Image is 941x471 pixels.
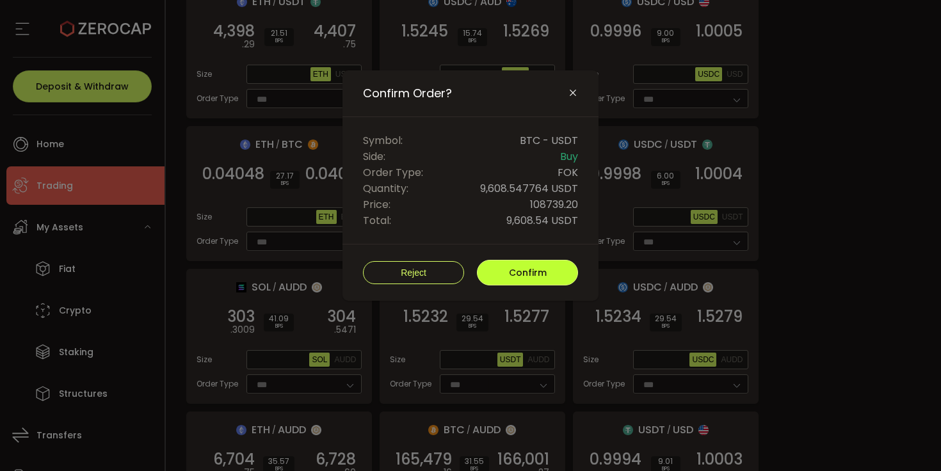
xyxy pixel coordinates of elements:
span: 108739.20 [530,196,578,212]
span: Order Type: [363,164,423,180]
button: Close [568,88,578,99]
span: FOK [558,164,578,180]
span: Quantity: [363,180,408,196]
span: Symbol: [363,132,403,148]
span: Buy [560,148,578,164]
div: Confirm Order? [342,70,599,301]
span: 9,608.54 USDT [506,212,578,228]
span: Reject [401,267,426,278]
span: Confirm Order? [363,86,452,101]
span: Side: [363,148,385,164]
span: BTC - USDT [520,132,578,148]
span: Confirm [509,266,547,279]
button: Reject [363,261,464,284]
span: Price: [363,196,390,212]
button: Confirm [477,260,578,285]
span: 9,608.547764 USDT [480,180,578,196]
iframe: Chat Widget [789,333,941,471]
span: Total: [363,212,391,228]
